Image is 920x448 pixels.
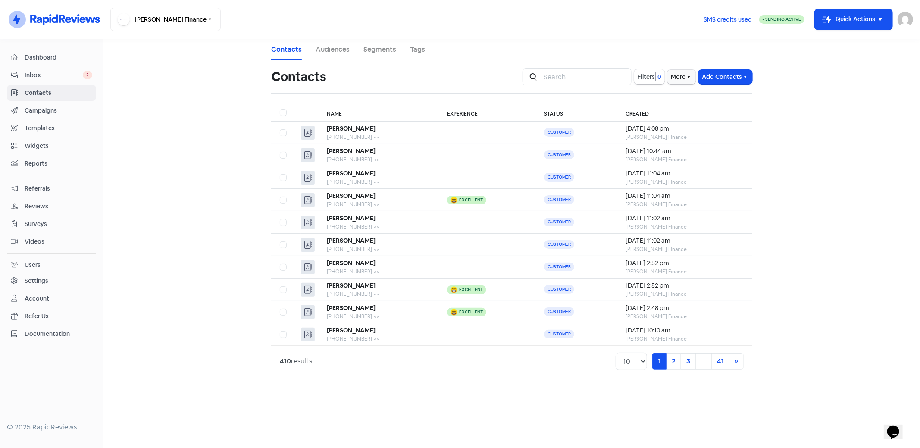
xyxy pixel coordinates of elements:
div: [DATE] 11:02 am [626,214,744,223]
span: 0 [656,72,661,81]
a: Settings [7,273,96,289]
span: Videos [25,237,92,246]
div: [PERSON_NAME] Finance [626,313,744,320]
div: [PERSON_NAME] Finance [626,201,744,208]
b: [PERSON_NAME] [327,304,376,312]
a: 1 [652,353,667,370]
a: Reviews [7,198,96,214]
b: [PERSON_NAME] [327,282,376,289]
a: Referrals [7,181,96,197]
span: 2 [83,71,92,79]
input: Search [538,68,632,85]
span: Customer [544,307,574,316]
button: [PERSON_NAME] Finance [110,8,221,31]
div: [DATE] 2:48 pm [626,304,744,313]
img: User [898,12,913,27]
th: Status [535,104,617,122]
span: Customer [544,195,574,204]
button: More [667,70,696,84]
div: Excellent [459,198,483,202]
span: Customer [544,150,574,159]
div: [PHONE_NUMBER] <> [327,313,430,320]
div: [PERSON_NAME] Finance [626,245,744,253]
b: [PERSON_NAME] [327,237,376,244]
a: Contacts [7,85,96,101]
span: Customer [544,330,574,338]
b: [PERSON_NAME] [327,326,376,334]
span: Customer [544,173,574,182]
a: Videos [7,234,96,250]
div: [PHONE_NUMBER] <> [327,335,430,343]
span: Inbox [25,71,83,80]
div: Excellent [459,288,483,292]
div: [DATE] 4:08 pm [626,124,744,133]
strong: 410 [280,357,291,366]
div: Users [25,260,41,269]
div: [PERSON_NAME] Finance [626,156,744,163]
span: Documentation [25,329,92,338]
a: Surveys [7,216,96,232]
a: Contacts [271,44,302,55]
b: [PERSON_NAME] [327,125,376,132]
span: Customer [544,263,574,271]
a: ... [695,353,712,370]
b: [PERSON_NAME] [327,169,376,177]
a: Widgets [7,138,96,154]
div: Settings [25,276,48,285]
span: Widgets [25,141,92,150]
div: results [280,356,312,367]
div: [DATE] 2:52 pm [626,281,744,290]
a: Dashboard [7,50,96,66]
a: Campaigns [7,103,96,119]
span: Referrals [25,184,92,193]
div: [PHONE_NUMBER] <> [327,290,430,298]
span: Reports [25,159,92,168]
b: [PERSON_NAME] [327,214,376,222]
span: Filters [638,72,655,81]
button: Quick Actions [815,9,892,30]
a: 41 [711,353,729,370]
span: » [735,357,738,366]
iframe: chat widget [884,414,911,439]
a: Next [729,353,744,370]
b: [PERSON_NAME] [327,259,376,267]
button: Add Contacts [698,70,752,84]
div: Account [25,294,49,303]
a: Inbox 2 [7,67,96,83]
span: SMS credits used [704,15,752,24]
div: [DATE] 11:02 am [626,236,744,245]
div: [PHONE_NUMBER] <> [327,156,430,163]
a: Documentation [7,326,96,342]
a: Refer Us [7,308,96,324]
div: [DATE] 11:04 am [626,169,744,178]
div: [PHONE_NUMBER] <> [327,245,430,253]
span: Customer [544,240,574,249]
a: Segments [363,44,396,55]
span: Reviews [25,202,92,211]
div: [PERSON_NAME] Finance [626,290,744,298]
b: [PERSON_NAME] [327,192,376,200]
span: Templates [25,124,92,133]
div: [PERSON_NAME] Finance [626,335,744,343]
div: [PHONE_NUMBER] <> [327,268,430,276]
div: [DATE] 11:04 am [626,191,744,201]
a: Audiences [316,44,350,55]
a: 3 [681,353,696,370]
div: [PERSON_NAME] Finance [626,133,744,141]
div: [PHONE_NUMBER] <> [327,178,430,186]
span: Campaigns [25,106,92,115]
button: Filters0 [634,69,665,84]
span: Dashboard [25,53,92,62]
a: SMS credits used [696,14,759,23]
th: Experience [438,104,536,122]
span: Contacts [25,88,92,97]
div: [PERSON_NAME] Finance [626,178,744,186]
div: [PHONE_NUMBER] <> [327,223,430,231]
a: Account [7,291,96,307]
div: © 2025 RapidReviews [7,422,96,432]
div: [DATE] 10:10 am [626,326,744,335]
div: [DATE] 2:52 pm [626,259,744,268]
a: 2 [666,353,681,370]
div: [PHONE_NUMBER] <> [327,133,430,141]
a: Templates [7,120,96,136]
